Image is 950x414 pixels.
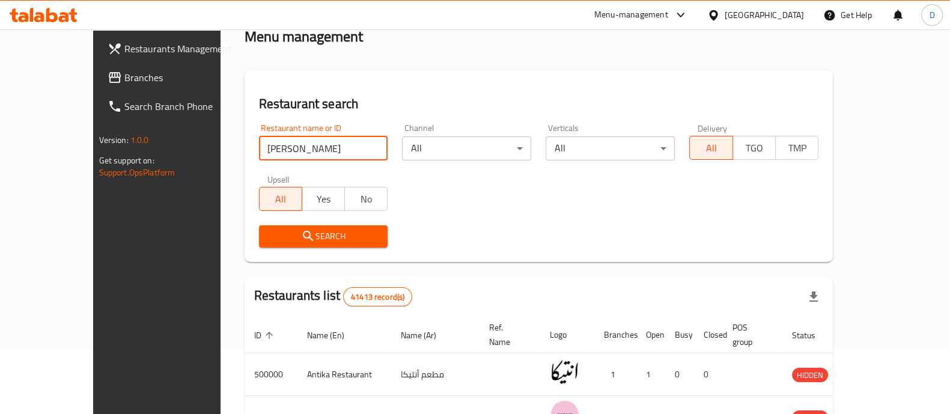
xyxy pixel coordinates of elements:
[343,287,412,306] div: Total records count
[391,353,480,396] td: مطعم أنتيكا
[297,353,391,396] td: Antika Restaurant
[259,136,388,160] input: Search for restaurant name or ID..
[98,34,252,63] a: Restaurants Management
[302,187,345,211] button: Yes
[665,353,694,396] td: 0
[259,95,819,113] h2: Restaurant search
[550,357,580,387] img: Antika Restaurant
[781,139,814,157] span: TMP
[264,190,297,208] span: All
[792,328,831,342] span: Status
[269,229,379,244] span: Search
[695,139,728,157] span: All
[775,136,818,160] button: TMP
[254,328,277,342] span: ID
[636,317,665,353] th: Open
[694,353,723,396] td: 0
[665,317,694,353] th: Busy
[99,132,129,148] span: Version:
[594,353,636,396] td: 1
[98,63,252,92] a: Branches
[636,353,665,396] td: 1
[124,70,242,85] span: Branches
[540,317,594,353] th: Logo
[732,136,776,160] button: TGO
[259,187,302,211] button: All
[350,190,383,208] span: No
[698,124,728,132] label: Delivery
[307,328,360,342] span: Name (En)
[594,317,636,353] th: Branches
[307,190,340,208] span: Yes
[799,282,828,311] div: Export file
[489,320,526,349] span: Ref. Name
[929,8,934,22] span: D
[689,136,732,160] button: All
[245,27,363,46] h2: Menu management
[254,287,413,306] h2: Restaurants list
[99,153,154,168] span: Get support on:
[344,187,388,211] button: No
[732,320,768,349] span: POS group
[99,165,175,180] a: Support.OpsPlatform
[259,225,388,248] button: Search
[694,317,723,353] th: Closed
[124,99,242,114] span: Search Branch Phone
[98,92,252,121] a: Search Branch Phone
[725,8,804,22] div: [GEOGRAPHIC_DATA]
[267,175,290,183] label: Upsell
[401,328,452,342] span: Name (Ar)
[792,368,828,382] span: HIDDEN
[130,132,149,148] span: 1.0.0
[594,8,668,22] div: Menu-management
[245,353,297,396] td: 500000
[402,136,531,160] div: All
[738,139,771,157] span: TGO
[546,136,675,160] div: All
[344,291,412,303] span: 41413 record(s)
[124,41,242,56] span: Restaurants Management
